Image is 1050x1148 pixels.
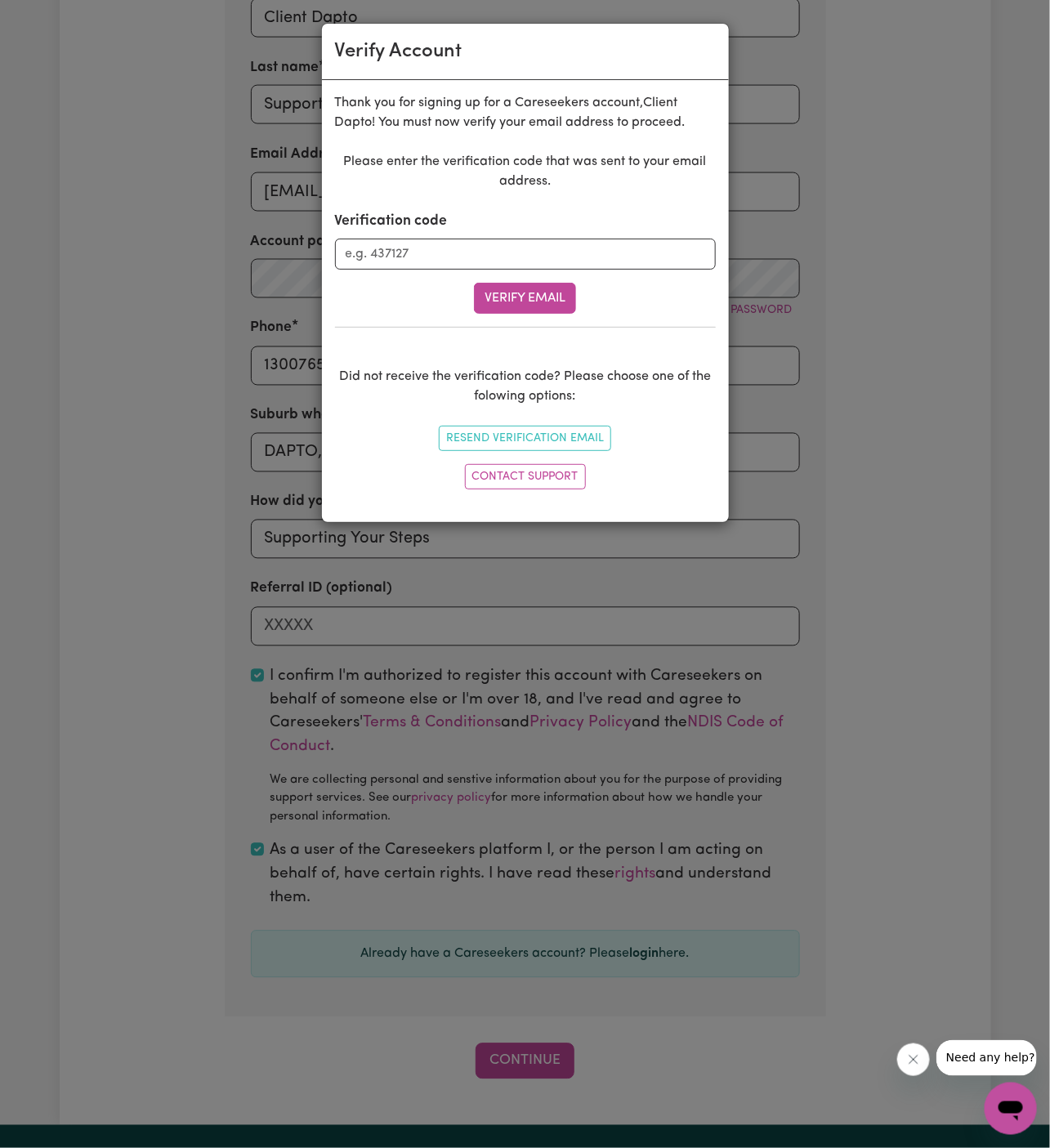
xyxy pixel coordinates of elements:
p: Did not receive the verification code? Please choose one of the folowing options: [335,367,716,406]
button: Resend Verification Email [439,426,611,451]
button: Verify Email [474,283,576,314]
p: Please enter the verification code that was sent to your email address. [335,152,716,191]
label: Verification code [335,211,448,232]
iframe: Button to launch messaging window [985,1083,1037,1135]
div: Verify Account [335,37,462,66]
p: Thank you for signing up for a Careseekers account, Client Dapto ! You must now verify your email... [335,93,716,132]
iframe: Message from company [936,1040,1037,1076]
iframe: Close message [897,1043,930,1076]
a: Contact Support [465,464,586,489]
input: e.g. 437127 [335,239,716,270]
